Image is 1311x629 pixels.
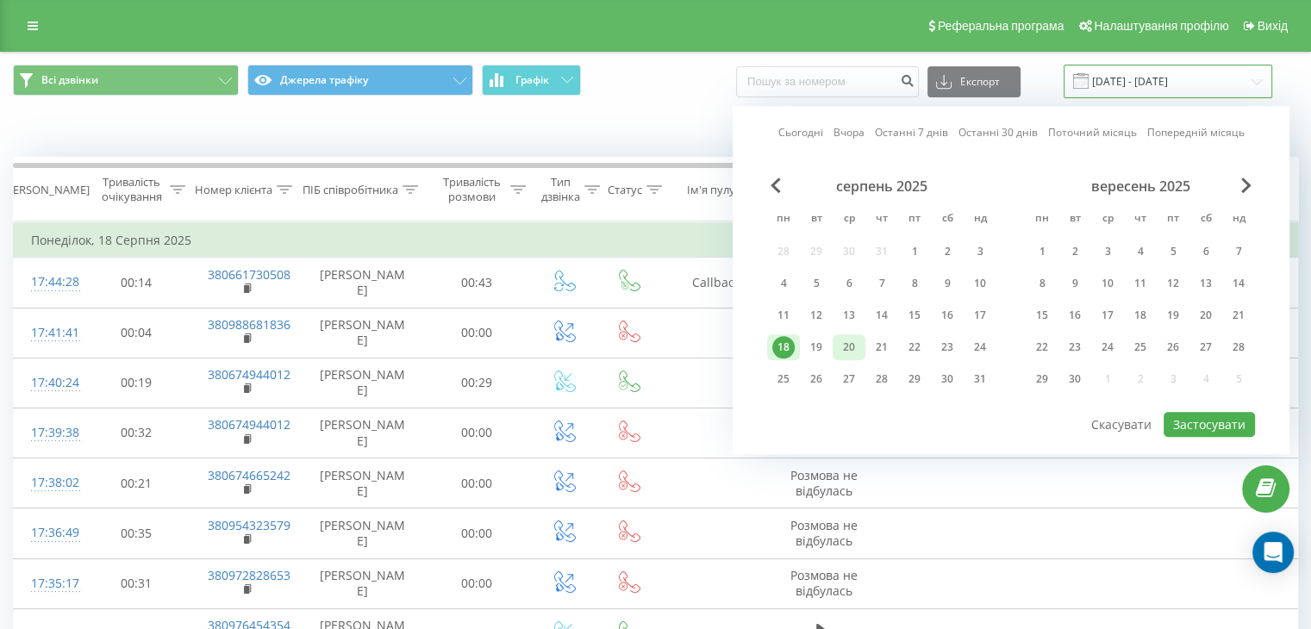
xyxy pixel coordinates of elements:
[482,65,581,96] button: Графік
[1227,240,1250,263] div: 7
[423,258,531,308] td: 00:43
[805,304,827,327] div: 12
[423,308,531,358] td: 00:00
[1222,271,1255,296] div: нд 14 вер 2025 р.
[927,66,1021,97] button: Експорт
[838,272,860,295] div: 6
[800,302,833,328] div: вт 12 серп 2025 р.
[31,567,66,601] div: 17:35:17
[736,66,919,97] input: Пошук за номером
[1195,304,1217,327] div: 20
[772,304,795,327] div: 11
[931,239,964,265] div: сб 2 серп 2025 р.
[423,508,531,558] td: 00:00
[1058,302,1091,328] div: вт 16 вер 2025 р.
[31,466,66,500] div: 17:38:02
[1189,271,1222,296] div: сб 13 вер 2025 р.
[1157,302,1189,328] div: пт 19 вер 2025 р.
[1026,239,1058,265] div: пн 1 вер 2025 р.
[805,336,827,358] div: 19
[1064,368,1086,390] div: 30
[1226,207,1252,233] abbr: неділя
[1162,304,1184,327] div: 19
[833,366,865,392] div: ср 27 серп 2025 р.
[964,239,996,265] div: нд 3 серп 2025 р.
[1252,532,1294,573] div: Open Intercom Messenger
[247,65,473,96] button: Джерела трафіку
[803,207,829,233] abbr: вівторок
[969,368,991,390] div: 31
[1026,334,1058,360] div: пн 22 вер 2025 р.
[936,272,958,295] div: 9
[833,271,865,296] div: ср 6 серп 2025 р.
[1195,240,1217,263] div: 6
[1227,336,1250,358] div: 28
[902,207,927,233] abbr: п’ятниця
[800,334,833,360] div: вт 19 серп 2025 р.
[1195,336,1217,358] div: 27
[871,304,893,327] div: 14
[1026,177,1255,195] div: вересень 2025
[423,408,531,458] td: 00:00
[13,65,239,96] button: Всі дзвінки
[1091,302,1124,328] div: ср 17 вер 2025 р.
[1162,240,1184,263] div: 5
[1096,240,1119,263] div: 3
[83,408,190,458] td: 00:32
[1031,304,1053,327] div: 15
[790,517,858,549] span: Розмова не відбулась
[1124,302,1157,328] div: чт 18 вер 2025 р.
[969,304,991,327] div: 17
[1095,207,1121,233] abbr: середа
[515,74,549,86] span: Графік
[83,358,190,408] td: 00:19
[838,336,860,358] div: 20
[1062,207,1088,233] abbr: вівторок
[767,271,800,296] div: пн 4 серп 2025 р.
[958,125,1038,141] a: Останні 30 днів
[1124,239,1157,265] div: чт 4 вер 2025 р.
[936,304,958,327] div: 16
[303,258,423,308] td: [PERSON_NAME]
[772,272,795,295] div: 4
[967,207,993,233] abbr: неділя
[1029,207,1055,233] abbr: понеділок
[1026,271,1058,296] div: пн 8 вер 2025 р.
[1096,336,1119,358] div: 24
[1127,207,1153,233] abbr: четвер
[1147,125,1245,141] a: Попередній місяць
[833,125,865,141] a: Вчора
[303,358,423,408] td: [PERSON_NAME]
[97,175,165,204] div: Тривалість очікування
[1189,239,1222,265] div: сб 6 вер 2025 р.
[903,304,926,327] div: 15
[865,366,898,392] div: чт 28 серп 2025 р.
[208,316,290,333] a: 380988681836
[208,416,290,433] a: 380674944012
[800,271,833,296] div: вт 5 серп 2025 р.
[1026,366,1058,392] div: пн 29 вер 2025 р.
[1058,366,1091,392] div: вт 30 вер 2025 р.
[833,334,865,360] div: ср 20 серп 2025 р.
[936,240,958,263] div: 2
[1162,272,1184,295] div: 12
[871,272,893,295] div: 7
[969,240,991,263] div: 3
[964,271,996,296] div: нд 10 серп 2025 р.
[1064,272,1086,295] div: 9
[1164,412,1255,437] button: Застосувати
[3,183,90,197] div: [PERSON_NAME]
[1195,272,1217,295] div: 13
[1058,334,1091,360] div: вт 23 вер 2025 р.
[1031,272,1053,295] div: 8
[1157,334,1189,360] div: пт 26 вер 2025 р.
[423,458,531,508] td: 00:00
[969,336,991,358] div: 24
[687,183,735,197] div: Ім'я пулу
[83,258,190,308] td: 00:14
[898,302,931,328] div: пт 15 серп 2025 р.
[871,368,893,390] div: 28
[865,302,898,328] div: чт 14 серп 2025 р.
[790,467,858,499] span: Розмова не відбулась
[1091,271,1124,296] div: ср 10 вер 2025 р.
